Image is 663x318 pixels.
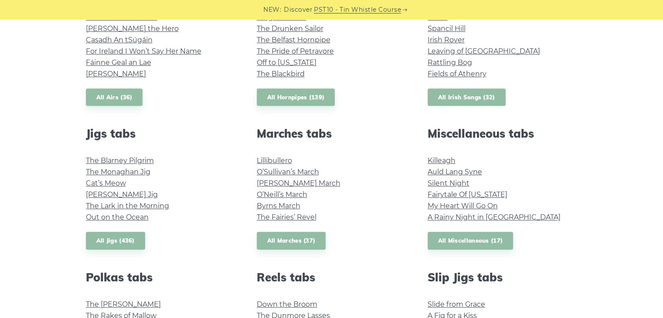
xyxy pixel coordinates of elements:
[257,271,407,284] h2: Reels tabs
[257,24,323,33] a: The Drunken Sailor
[428,202,498,210] a: My Heart Will Go On
[86,179,126,187] a: Cat’s Meow
[257,179,340,187] a: [PERSON_NAME] March
[314,5,401,15] a: PST10 - Tin Whistle Course
[86,47,201,55] a: For Ireland I Won’t Say Her Name
[428,179,469,187] a: Silent Night
[86,127,236,140] h2: Jigs tabs
[86,58,151,67] a: Fáinne Geal an Lae
[257,47,334,55] a: The Pride of Petravore
[257,168,319,176] a: O’Sullivan’s March
[428,13,448,21] a: Grace
[428,156,456,165] a: Killeagh
[284,5,313,15] span: Discover
[257,127,407,140] h2: Marches tabs
[257,202,300,210] a: Byrns March
[428,213,561,221] a: A Rainy Night in [GEOGRAPHIC_DATA]
[257,300,317,308] a: Down the Broom
[257,70,305,78] a: The Blackbird
[86,300,161,308] a: The [PERSON_NAME]
[257,88,335,106] a: All Hornpipes (139)
[86,36,153,44] a: Casadh An tSúgáin
[263,5,281,15] span: NEW:
[428,58,472,67] a: Rattling Bog
[86,24,179,33] a: [PERSON_NAME] the Hero
[257,190,307,199] a: O’Neill’s March
[428,271,578,284] h2: Slip Jigs tabs
[428,127,578,140] h2: Miscellaneous tabs
[428,24,466,33] a: Spancil Hill
[428,168,482,176] a: Auld Lang Syne
[86,70,146,78] a: [PERSON_NAME]
[86,232,145,250] a: All Jigs (436)
[86,271,236,284] h2: Polkas tabs
[86,213,149,221] a: Out on the Ocean
[86,190,158,199] a: [PERSON_NAME] Jig
[86,13,157,21] a: Lonesome Boatman
[428,88,506,106] a: All Irish Songs (32)
[257,58,316,67] a: Off to [US_STATE]
[86,156,154,165] a: The Blarney Pilgrim
[86,168,150,176] a: The Monaghan Jig
[257,213,316,221] a: The Fairies’ Revel
[428,190,507,199] a: Fairytale Of [US_STATE]
[257,36,330,44] a: The Belfast Hornpipe
[257,232,326,250] a: All Marches (37)
[428,70,486,78] a: Fields of Athenry
[257,156,292,165] a: Lillibullero
[428,300,485,308] a: Slide from Grace
[428,47,540,55] a: Leaving of [GEOGRAPHIC_DATA]
[86,88,143,106] a: All Airs (36)
[257,13,306,21] a: King Of Fairies
[428,232,513,250] a: All Miscellaneous (17)
[428,36,465,44] a: Irish Rover
[86,202,169,210] a: The Lark in the Morning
